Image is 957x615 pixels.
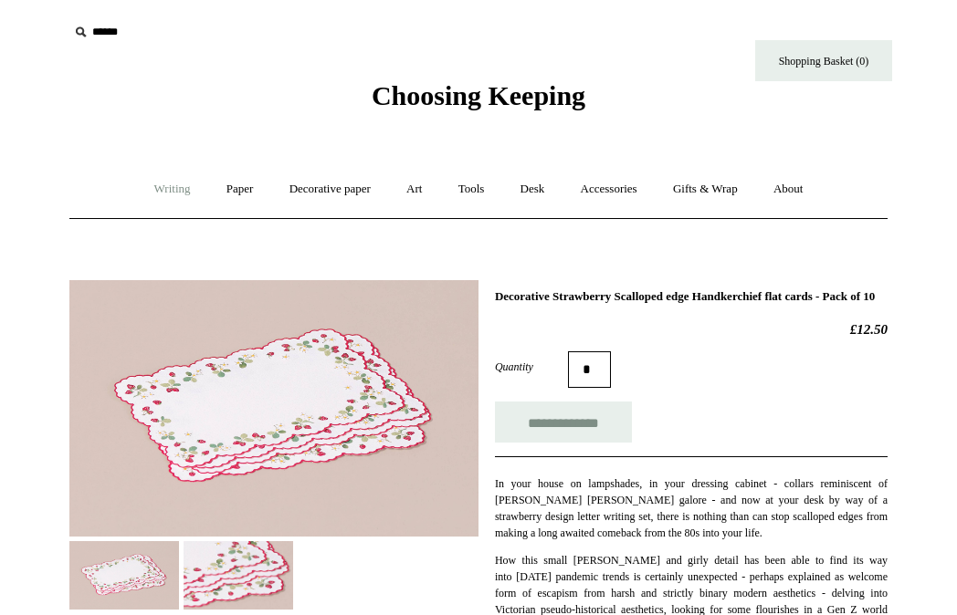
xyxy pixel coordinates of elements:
a: Choosing Keeping [372,95,585,108]
a: Shopping Basket (0) [755,40,892,81]
img: Decorative Strawberry Scalloped edge Handkerchief flat cards - Pack of 10 [184,541,293,610]
a: Art [390,165,438,214]
h2: £12.50 [495,321,888,338]
span: Choosing Keeping [372,80,585,110]
img: Decorative Strawberry Scalloped edge Handkerchief flat cards - Pack of 10 [69,280,478,537]
h1: Decorative Strawberry Scalloped edge Handkerchief flat cards - Pack of 10 [495,289,888,304]
a: Accessories [564,165,654,214]
p: In your house on lampshades, in your dressing cabinet - collars reminiscent of [PERSON_NAME] [PER... [495,475,888,541]
a: Gifts & Wrap [657,165,754,214]
img: Decorative Strawberry Scalloped edge Handkerchief flat cards - Pack of 10 [69,541,179,610]
a: Desk [504,165,562,214]
a: Tools [442,165,501,214]
label: Quantity [495,359,568,375]
a: Decorative paper [273,165,387,214]
a: Paper [210,165,270,214]
a: Writing [138,165,207,214]
a: About [757,165,820,214]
